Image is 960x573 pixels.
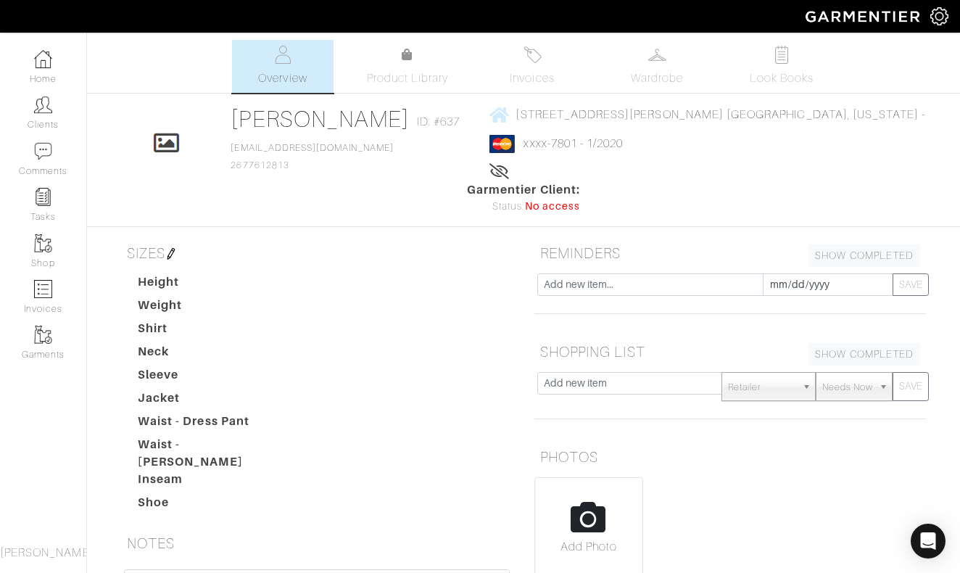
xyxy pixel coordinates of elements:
span: No access [525,199,580,215]
img: orders-27d20c2124de7fd6de4e0e44c1d41de31381a507db9b33961299e4e07d508b8c.svg [524,46,542,64]
span: 2677612813 [231,143,393,170]
dt: Neck [127,343,292,366]
div: Status: [467,199,580,215]
dt: Waist - [PERSON_NAME] [127,436,292,471]
h5: SHOPPING LIST [534,337,926,366]
button: SAVE [893,372,929,401]
img: pen-cf24a1663064a2ec1b9c1bd2387e9de7a2fa800b781884d57f21acf72779bad2.png [165,248,177,260]
img: garments-icon-b7da505a4dc4fd61783c78ac3ca0ef83fa9d6f193b1c9dc38574b1d14d53ca28.png [34,326,52,344]
img: dashboard-icon-dbcd8f5a0b271acd01030246c82b418ddd0df26cd7fceb0bd07c9910d44c42f6.png [34,50,52,68]
img: mastercard-2c98a0d54659f76b027c6839bea21931c3e23d06ea5b2b5660056f2e14d2f154.png [489,135,515,153]
img: basicinfo-40fd8af6dae0f16599ec9e87c0ef1c0a1fdea2edbe929e3d69a839185d80c458.svg [274,46,292,64]
span: Retailer [728,373,796,402]
h5: SIZES [121,239,513,268]
dt: Inseam [127,471,292,494]
dt: Waist - Dress Pant [127,413,292,436]
a: [PERSON_NAME] [231,106,410,132]
h5: REMINDERS [534,239,926,268]
a: SHOW COMPLETED [808,244,920,267]
a: [STREET_ADDRESS][PERSON_NAME] [GEOGRAPHIC_DATA], [US_STATE] - [489,105,925,123]
a: Product Library [357,46,458,87]
span: ID: #637 [417,113,460,131]
a: SHOW COMPLETED [808,343,920,366]
a: Wardrobe [606,40,708,93]
dt: Sleeve [127,366,292,389]
dt: Height [127,273,292,297]
span: Invoices [510,70,554,87]
dt: Jacket [127,389,292,413]
img: clients-icon-6bae9207a08558b7cb47a8932f037763ab4055f8c8b6bfacd5dc20c3e0201464.png [34,96,52,114]
img: garmentier-logo-header-white-b43fb05a5012e4ada735d5af1a66efaba907eab6374d6393d1fbf88cb4ef424d.png [798,4,930,29]
img: comment-icon-a0a6a9ef722e966f86d9cbdc48e553b5cf19dbc54f86b18d962a5391bc8f6eb6.png [34,142,52,160]
a: Look Books [731,40,832,93]
button: SAVE [893,273,929,296]
dt: Shoe [127,494,292,517]
span: Overview [258,70,307,87]
a: [EMAIL_ADDRESS][DOMAIN_NAME] [231,143,393,153]
img: gear-icon-white-bd11855cb880d31180b6d7d6211b90ccbf57a29d726f0c71d8c61bd08dd39cc2.png [930,7,948,25]
span: Look Books [750,70,814,87]
span: Wardrobe [631,70,683,87]
input: Add new item... [537,273,764,296]
dt: Shirt [127,320,292,343]
h5: NOTES [121,529,513,558]
a: xxxx-7801 - 1/2020 [524,137,623,150]
span: Needs Now [822,373,873,402]
span: [STREET_ADDRESS][PERSON_NAME] [GEOGRAPHIC_DATA], [US_STATE] - [516,108,925,121]
a: Overview [232,40,334,93]
h5: PHOTOS [534,442,926,471]
img: todo-9ac3debb85659649dc8f770b8b6100bb5dab4b48dedcbae339e5042a72dfd3cc.svg [773,46,791,64]
img: garments-icon-b7da505a4dc4fd61783c78ac3ca0ef83fa9d6f193b1c9dc38574b1d14d53ca28.png [34,234,52,252]
img: orders-icon-0abe47150d42831381b5fb84f609e132dff9fe21cb692f30cb5eec754e2cba89.png [34,280,52,298]
a: Invoices [481,40,583,93]
img: wardrobe-487a4870c1b7c33e795ec22d11cfc2ed9d08956e64fb3008fe2437562e282088.svg [648,46,666,64]
span: Product Library [367,70,449,87]
div: Open Intercom Messenger [911,524,945,558]
span: Garmentier Client: [467,181,580,199]
input: Add new item [537,372,722,395]
dt: Weight [127,297,292,320]
img: reminder-icon-8004d30b9f0a5d33ae49ab947aed9ed385cf756f9e5892f1edd6e32f2345188e.png [34,188,52,206]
